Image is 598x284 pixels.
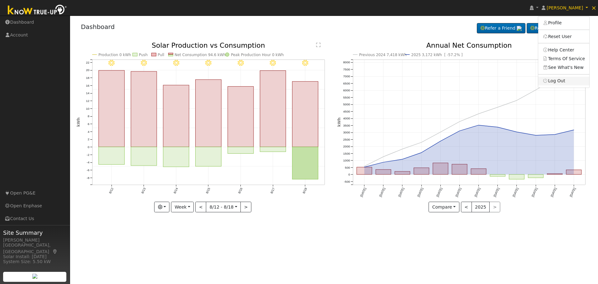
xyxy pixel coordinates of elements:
circle: onclick="" [515,131,518,133]
img: retrieve [32,274,37,279]
i: 8/14 - Clear [173,60,179,66]
img: Know True-Up [5,3,70,17]
circle: onclick="" [477,113,480,115]
rect: onclick="" [376,170,391,175]
rect: onclick="" [357,167,372,174]
text: -2 [87,153,89,156]
circle: onclick="" [382,161,385,164]
rect: onclick="" [566,170,581,175]
text: 14 [86,91,89,95]
a: Log Out [538,77,589,85]
text: 0 [88,145,89,149]
text: 4500 [343,110,350,113]
text: [DATE] [379,187,386,197]
rect: onclick="" [433,163,448,175]
text: [DATE] [531,187,538,197]
button: 2025 [472,202,490,212]
i: 8/17 - Clear [270,60,276,66]
div: [GEOGRAPHIC_DATA], [GEOGRAPHIC_DATA] [3,242,67,255]
button: > [240,202,251,212]
a: Reset User [538,32,589,41]
rect: onclick="" [509,175,524,179]
rect: onclick="" [528,175,543,178]
rect: onclick="" [260,71,286,147]
div: [PERSON_NAME] [3,237,67,243]
text: 4 [88,130,89,133]
circle: onclick="" [458,120,461,123]
a: Help Center [538,46,589,54]
text: [DATE] [474,187,481,197]
rect: onclick="" [98,70,124,147]
text: 8/18 [302,187,308,194]
circle: onclick="" [420,141,423,144]
rect: onclick="" [292,147,318,180]
rect: onclick="" [490,175,505,176]
a: Terms Of Service [538,54,589,63]
text: 6000 [343,89,350,92]
i: 8/12 - Clear [108,60,115,66]
i: 8/18 - Clear [302,60,308,66]
circle: onclick="" [439,131,442,133]
circle: onclick="" [363,165,366,168]
a: Request a Cleaning [527,23,587,34]
text: 8000 [343,61,350,64]
text: [DATE] [455,187,462,197]
text: [DATE] [550,187,557,197]
circle: onclick="" [382,156,385,158]
text: [DATE] [569,187,576,197]
text: 2 [88,138,89,141]
text: [DATE] [493,187,500,197]
text: 1000 [343,159,350,162]
span: × [591,4,596,12]
rect: onclick="" [547,174,562,174]
text: [DATE] [436,187,443,197]
text: 3000 [343,131,350,134]
a: Refer a Friend [477,23,525,34]
text: Pull [158,53,164,57]
button: < [195,202,206,212]
text: [DATE] [398,187,405,197]
img: retrieve [517,26,522,31]
text: 7500 [343,68,350,71]
text: 22 [86,61,89,64]
text: 12 [86,99,89,103]
circle: onclick="" [554,133,556,136]
text: -8 [87,176,89,180]
a: Profile [538,19,589,27]
text: [DATE] [512,187,519,197]
circle: onclick="" [496,106,499,108]
text: -4 [87,161,89,164]
text: 8/17 [270,187,275,194]
text: 8 [88,115,89,118]
text: 5500 [343,96,350,99]
text: kWh [337,118,341,127]
circle: onclick="" [439,140,442,142]
text: 500 [345,166,350,169]
i: 8/13 - Clear [141,60,147,66]
text: Peak Production Hour 0 kWh [231,53,284,57]
rect: onclick="" [131,147,157,166]
text: kWh [76,118,81,127]
text: -6 [87,168,89,172]
a: See What's New [538,63,589,72]
circle: onclick="" [477,124,480,127]
a: Dashboard [81,23,115,31]
a: Map [52,249,58,254]
rect: onclick="" [195,147,221,166]
button: < [461,202,472,212]
rect: onclick="" [195,80,221,147]
text: Production 0 kWh [98,53,131,57]
rect: onclick="" [452,164,467,175]
text: -500 [344,180,350,183]
text: 20 [86,68,89,72]
span: [PERSON_NAME] [547,5,583,10]
circle: onclick="" [534,134,537,137]
text: [DATE] [359,187,367,197]
circle: onclick="" [458,130,461,132]
text: 18 [86,76,89,79]
circle: onclick="" [401,158,404,161]
text: 8/13 [140,187,146,194]
text: 7000 [343,75,350,78]
text: Solar Production vs Consumption [152,41,265,49]
text: Push [139,53,147,57]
